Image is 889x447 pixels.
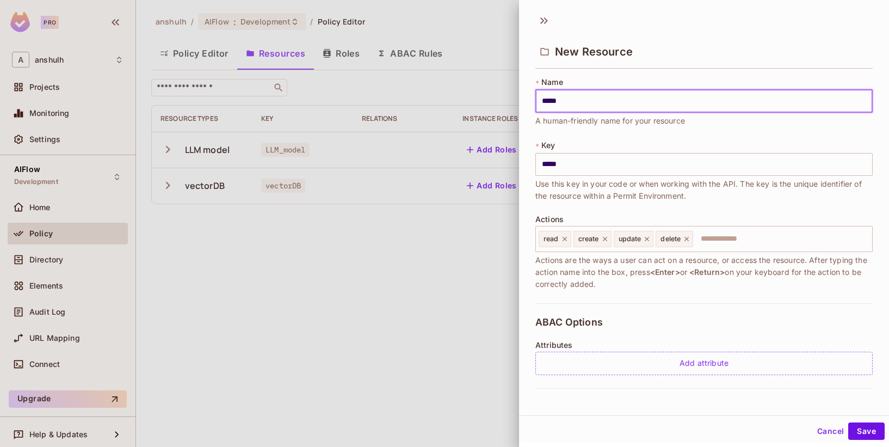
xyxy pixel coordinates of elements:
[535,341,573,350] span: Attributes
[813,422,848,440] button: Cancel
[535,317,603,328] span: ABAC Options
[541,141,555,150] span: Key
[614,231,654,247] div: update
[660,235,681,243] span: delete
[650,267,680,277] span: <Enter>
[535,178,873,202] span: Use this key in your code or when working with the API. The key is the unique identifier of the r...
[535,352,873,375] div: Add attribute
[541,78,563,87] span: Name
[619,235,641,243] span: update
[573,231,612,247] div: create
[578,235,599,243] span: create
[535,215,564,224] span: Actions
[555,45,633,58] span: New Resource
[656,231,693,247] div: delete
[848,422,885,440] button: Save
[689,267,725,277] span: <Return>
[535,115,685,127] span: A human-friendly name for your resource
[535,254,873,290] span: Actions are the ways a user can act on a resource, or access the resource. After typing the actio...
[539,231,571,247] div: read
[544,235,559,243] span: read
